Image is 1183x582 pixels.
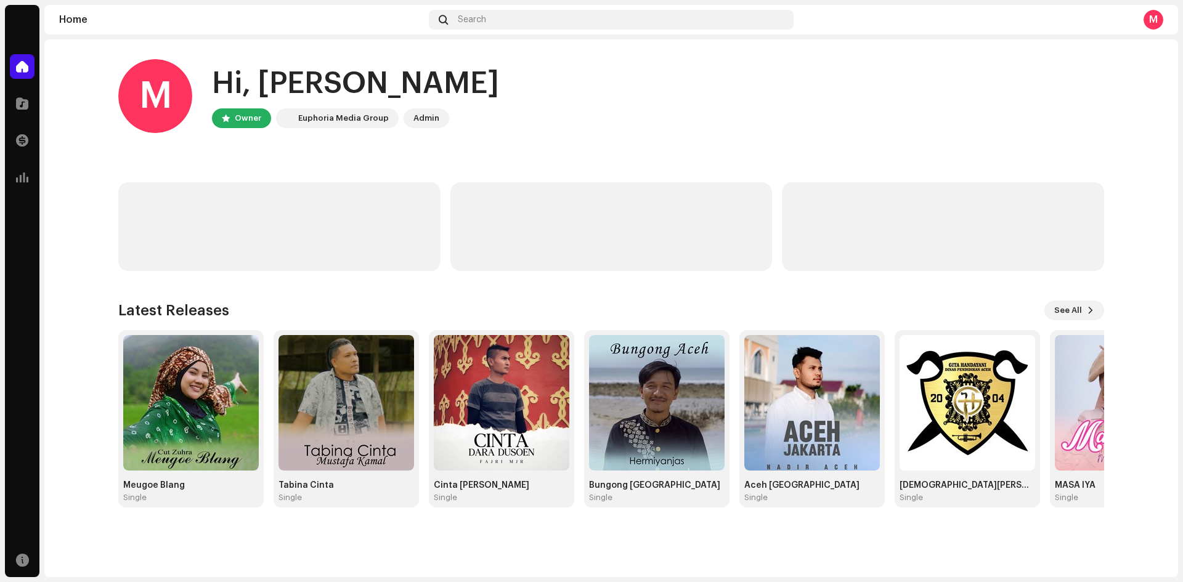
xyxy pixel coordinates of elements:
[118,301,229,320] h3: Latest Releases
[434,493,457,503] div: Single
[589,493,612,503] div: Single
[123,493,147,503] div: Single
[900,480,1035,490] div: [DEMOGRAPHIC_DATA][PERSON_NAME]
[278,493,302,503] div: Single
[744,493,768,503] div: Single
[900,335,1035,471] img: 70347747-5b47-4c64-bb72-fd3463785f42
[1054,298,1082,323] span: See All
[278,111,293,126] img: de0d2825-999c-4937-b35a-9adca56ee094
[744,480,880,490] div: Aceh [GEOGRAPHIC_DATA]
[298,111,389,126] div: Euphoria Media Group
[458,15,486,25] span: Search
[589,335,725,471] img: df67f742-a8ad-4453-9075-79f796cbfd1e
[118,59,192,133] div: M
[123,335,259,471] img: a901368f-68f1-49c7-bdad-9246c49a67a1
[900,493,923,503] div: Single
[235,111,261,126] div: Owner
[278,480,414,490] div: Tabina Cinta
[413,111,439,126] div: Admin
[1044,301,1104,320] button: See All
[434,335,569,471] img: cc703527-2d71-4494-ba15-18e6fb5118f5
[123,480,259,490] div: Meugoe Blang
[744,335,880,471] img: 90f4dc48-46e2-445c-91dd-cb203ed0c27b
[434,480,569,490] div: Cinta [PERSON_NAME]
[278,335,414,471] img: f8401832-d1f6-4f9f-8a9a-d943f23e3c24
[1144,10,1163,30] div: M
[1055,493,1078,503] div: Single
[212,64,499,103] div: Hi, [PERSON_NAME]
[589,480,725,490] div: Bungong [GEOGRAPHIC_DATA]
[59,15,424,25] div: Home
